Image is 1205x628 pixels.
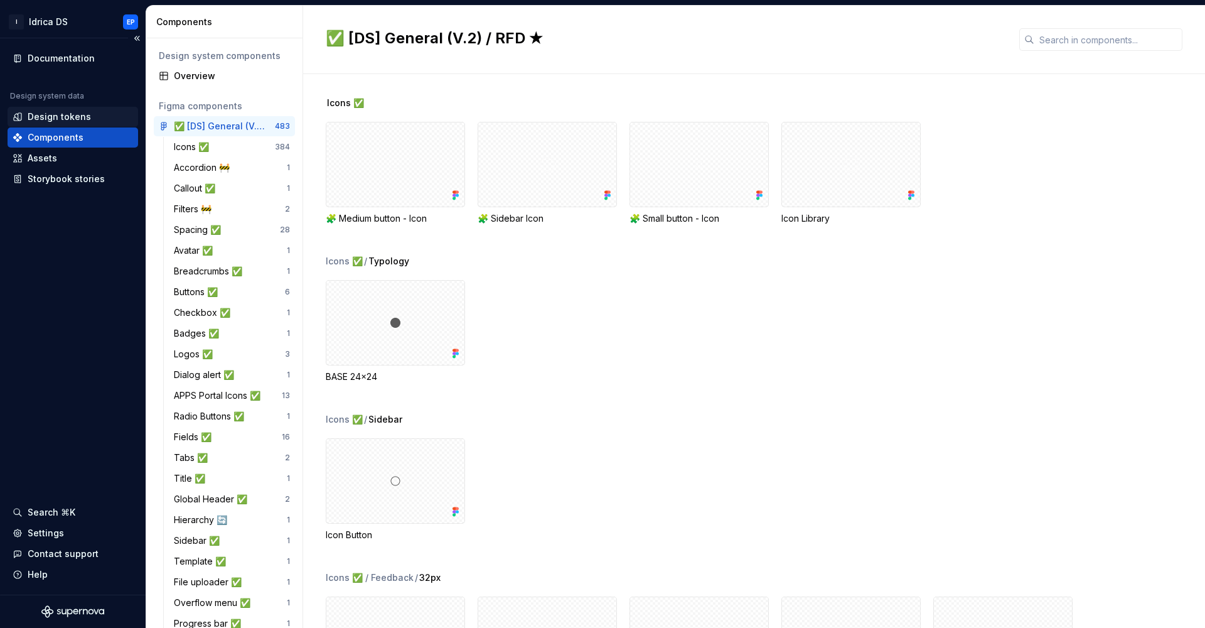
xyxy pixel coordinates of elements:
div: 1 [287,598,290,608]
button: Contact support [8,544,138,564]
div: 13 [282,391,290,401]
svg: Supernova Logo [41,605,104,618]
a: Template ✅1 [169,551,295,571]
h2: ✅ [DS] General (V.2) / RFD ★ [326,28,1004,48]
div: Checkbox ✅ [174,306,235,319]
div: Help [28,568,48,581]
div: ✅ [DS] General (V.2) / RFD ★ [174,120,267,133]
div: 🧩 Sidebar Icon [478,212,617,225]
div: 2 [285,494,290,504]
div: Settings [28,527,64,539]
a: Avatar ✅1 [169,241,295,261]
div: Avatar ✅ [174,244,218,257]
div: 3 [285,349,290,359]
a: Assets [8,148,138,168]
div: Design tokens [28,111,91,123]
a: Badges ✅1 [169,323,295,344]
a: Buttons ✅6 [169,282,295,302]
a: ✅ [DS] General (V.2) / RFD ★483 [154,116,295,136]
a: Icons ✅384 [169,137,295,157]
a: Overflow menu ✅1 [169,593,295,613]
div: 6 [285,287,290,297]
a: Breadcrumbs ✅1 [169,261,295,281]
div: 16 [282,432,290,442]
div: 2 [285,453,290,463]
div: Fields ✅ [174,431,217,443]
div: 2 [285,204,290,214]
div: 1 [287,163,290,173]
div: Filters 🚧 [174,203,217,215]
span: 32px [419,571,441,584]
div: Template ✅ [174,555,231,568]
a: Filters 🚧2 [169,199,295,219]
a: Hierarchy 🔄1 [169,510,295,530]
div: Icons ✅ / Feedback [326,571,414,584]
span: / [415,571,418,584]
a: Tabs ✅2 [169,448,295,468]
div: Callout ✅ [174,182,220,195]
div: Components [28,131,83,144]
a: Design tokens [8,107,138,127]
div: Idrica DS [29,16,68,28]
div: Storybook stories [28,173,105,185]
div: Design system data [10,91,84,101]
div: 1 [287,515,290,525]
div: Icons ✅ [326,255,363,268]
a: Radio Buttons ✅1 [169,406,295,426]
div: 🧩 Medium button - Icon [326,122,465,225]
span: / [364,255,367,268]
div: BASE 24x24 [326,280,465,383]
div: EP [127,17,135,27]
div: Documentation [28,52,95,65]
a: File uploader ✅1 [169,572,295,592]
div: Overflow menu ✅ [174,597,255,609]
div: Title ✅ [174,472,210,485]
div: 1 [287,556,290,566]
div: Icon Library [781,122,921,225]
div: 🧩 Small button - Icon [629,212,769,225]
a: Accordion 🚧1 [169,158,295,178]
div: 483 [275,121,290,131]
div: 1 [287,266,290,276]
div: Spacing ✅ [174,224,226,236]
div: 1 [287,328,290,338]
div: 1 [287,308,290,318]
button: Help [8,565,138,585]
a: Callout ✅1 [169,178,295,198]
div: Buttons ✅ [174,286,223,298]
div: Overview [174,70,290,82]
div: 1 [287,246,290,256]
a: Title ✅1 [169,468,295,489]
button: IIdrica DSEP [3,8,143,35]
a: Dialog alert ✅1 [169,365,295,385]
a: Global Header ✅2 [169,489,295,509]
div: Search ⌘K [28,506,75,519]
div: Icon Button [326,438,465,541]
a: Storybook stories [8,169,138,189]
div: Contact support [28,548,99,560]
div: Global Header ✅ [174,493,252,506]
div: Dialog alert ✅ [174,369,239,381]
span: / [364,413,367,426]
div: Breadcrumbs ✅ [174,265,247,278]
span: Sidebar [368,413,402,426]
div: BASE 24x24 [326,371,465,383]
div: 384 [275,142,290,152]
a: Overview [154,66,295,86]
a: Checkbox ✅1 [169,303,295,323]
div: File uploader ✅ [174,576,247,588]
div: 🧩 Sidebar Icon [478,122,617,225]
div: I [9,14,24,30]
span: Typology [368,255,409,268]
button: Search ⌘K [8,502,138,522]
div: Badges ✅ [174,327,224,340]
div: 1 [287,183,290,193]
a: APPS Portal Icons ✅13 [169,386,295,406]
div: Radio Buttons ✅ [174,410,249,423]
div: Assets [28,152,57,165]
div: Accordion 🚧 [174,161,235,174]
div: 1 [287,577,290,587]
div: 1 [287,474,290,484]
div: Design system components [159,50,290,62]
